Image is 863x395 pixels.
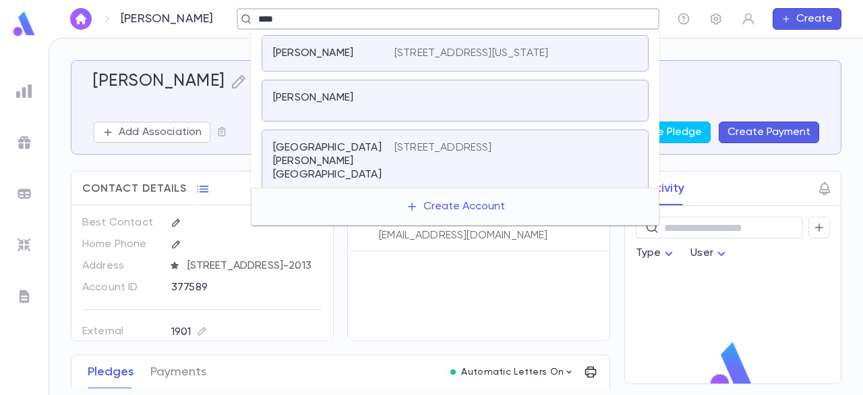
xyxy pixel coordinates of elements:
p: [PERSON_NAME] [273,47,353,60]
p: [EMAIL_ADDRESS][DOMAIN_NAME] [379,229,547,242]
img: home_white.a664292cf8c1dea59945f0da9f25487c.svg [73,14,89,24]
div: 1901 [171,323,207,340]
div: User [690,240,730,267]
div: Type [636,240,678,267]
div: 377589 [171,277,293,297]
img: reports_grey.c525e4749d1bce6a11f5fe2a8de1b229.svg [16,83,32,99]
p: Automatic Letters On [461,367,564,377]
button: Create Account [395,194,516,219]
p: [STREET_ADDRESS][US_STATE] [394,47,548,60]
button: Payments [150,355,206,389]
span: [STREET_ADDRESS]-2013 [182,259,324,273]
img: logo [705,341,761,395]
img: letters_grey.7941b92b52307dd3b8a917253454ce1c.svg [16,288,32,305]
button: Create [773,8,841,30]
p: [PERSON_NAME] [273,91,353,105]
p: Best Contact [82,212,160,234]
p: Home Phone [82,234,160,255]
p: Address [82,255,160,277]
button: Create Pledge [619,122,711,143]
p: [STREET_ADDRESS] [394,141,492,155]
p: [GEOGRAPHIC_DATA][PERSON_NAME][GEOGRAPHIC_DATA] [273,141,382,182]
img: imports_grey.530a8a0e642e233f2baf0ef88e8c9fcb.svg [16,237,32,253]
span: User [690,248,713,259]
button: Add Association [93,122,211,143]
img: logo [11,11,38,37]
p: External Account ID [82,321,160,352]
button: Pledges [88,355,134,389]
button: Activity [641,172,684,205]
img: batches_grey.339ca447c9d9533ef1741baa751efc33.svg [16,186,32,202]
img: campaigns_grey.99e729a5f7ee94e3726e6486bddda8f1.svg [16,134,32,151]
h5: [PERSON_NAME] [93,72,225,92]
button: Automatic Letters On [445,363,580,381]
span: Contact Details [82,182,187,196]
p: Account ID [82,277,160,298]
span: Type [636,248,661,259]
button: Create Payment [719,122,819,143]
p: Add Association [119,126,202,139]
p: [PERSON_NAME] [121,11,213,26]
